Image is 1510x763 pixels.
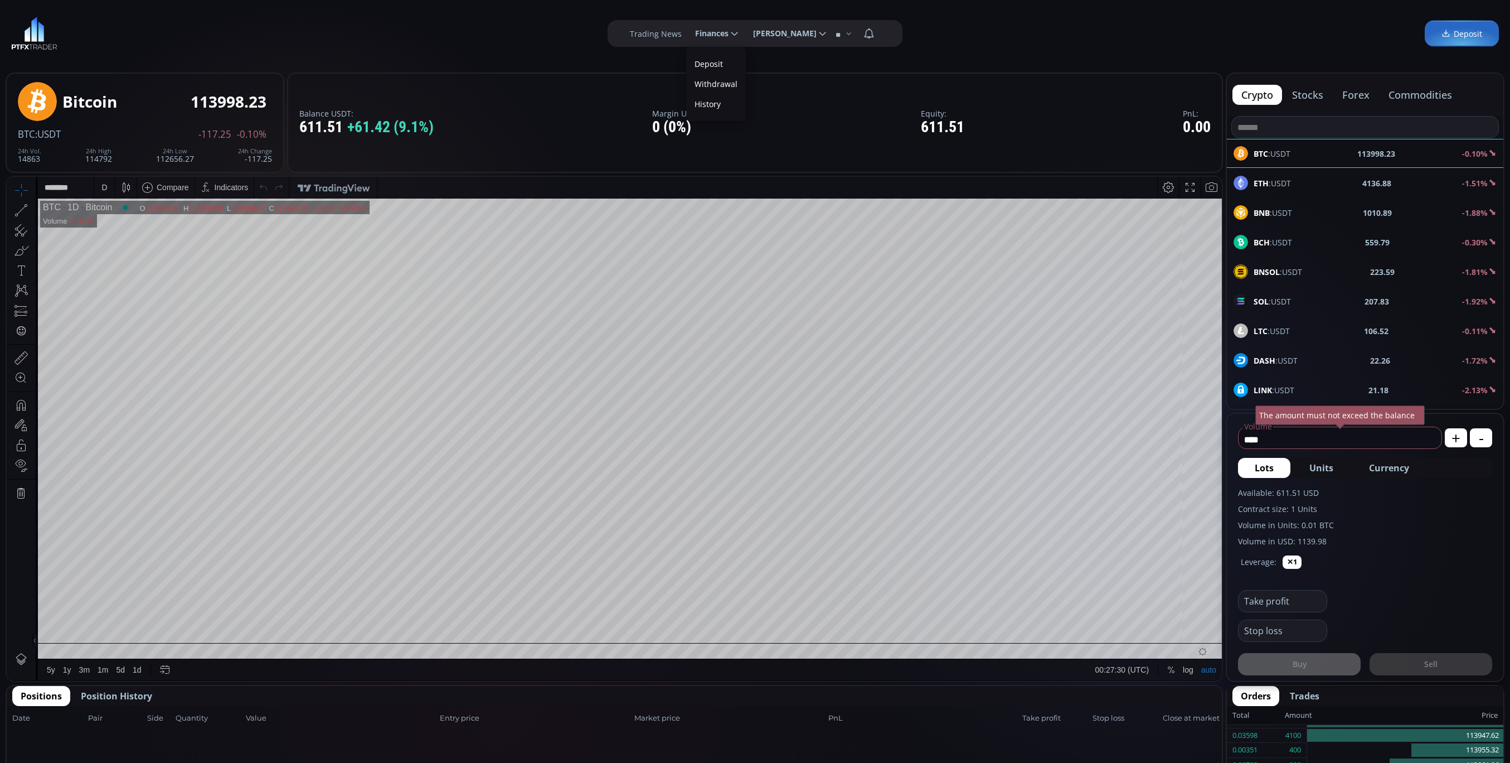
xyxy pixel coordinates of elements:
label: Volume in Units: 0.01 BTC [1238,519,1492,531]
div: 114792 [85,148,112,163]
span: Quantity [176,713,242,724]
b: 4136.88 [1362,177,1391,189]
div:  [10,149,19,160]
span: Finances [687,22,729,45]
div: O [133,27,139,36]
span: Stop loss [1093,713,1159,724]
b: LINK [1254,385,1272,395]
button: Trades [1281,686,1328,706]
div: 1m [91,489,101,498]
span: BTC [18,128,35,141]
div: Toggle Auto Scale [1191,482,1213,504]
span: Units [1309,461,1333,475]
div: 0 (0%) [652,119,702,136]
div: 113955.32 [1307,743,1503,758]
div: 113966.67 [225,27,259,36]
label: Equity: [921,109,964,118]
label: Trading News [630,28,682,40]
b: BNSOL [1254,267,1280,277]
span: :USDT [1254,207,1292,219]
div: 24h Low [156,148,194,154]
div: Hide Drawings Toolbar [26,456,31,471]
div: 24h Vol. [18,148,41,154]
b: BCH [1254,237,1270,248]
div: 0.00351 [1232,743,1257,757]
span: Side [147,713,172,724]
label: Margin Used: [652,109,702,118]
div: Total [1232,708,1285,723]
a: Deposit [1425,21,1499,47]
span: +61.42 (9.1%) [347,119,434,136]
div: H [177,27,182,36]
div: 1y [56,489,65,498]
b: -1.92% [1462,296,1488,307]
div: 1D [54,26,72,36]
div: 113947.62 [1307,728,1503,743]
div: 5d [110,489,119,498]
span: Position History [81,689,152,703]
div: Indicators [208,6,242,15]
span: :USDT [1254,296,1291,307]
div: 24h High [85,148,112,154]
label: Available: 611.51 USD [1238,487,1492,499]
span: :USDT [1254,177,1291,189]
b: -1.81% [1462,267,1488,277]
div: 1d [126,489,135,498]
img: LOGO [11,17,57,50]
div: BTC [36,26,54,36]
b: -1.72% [1462,355,1488,366]
span: 00:27:30 (UTC) [1089,489,1142,498]
div: 24h Change [238,148,272,154]
b: 106.52 [1364,325,1388,337]
span: Lots [1255,461,1274,475]
div: Market open [114,26,124,36]
div: 113998.23 [191,93,266,110]
span: [PERSON_NAME] [745,22,817,45]
div: 112656.27 [156,148,194,163]
label: PnL: [1183,109,1211,118]
b: 223.59 [1370,266,1395,278]
button: Units [1293,458,1350,478]
span: :USDT [1254,355,1298,366]
div: 0.00 [1183,119,1211,136]
button: 00:27:30 (UTC) [1085,482,1146,504]
div: 14863 [18,148,41,163]
b: 1010.89 [1363,207,1392,219]
button: - [1470,428,1492,447]
span: Positions [21,689,62,703]
div: D [95,6,100,15]
b: -1.51% [1462,178,1488,189]
b: DASH [1254,355,1275,366]
button: ✕1 [1283,556,1302,569]
div: 114308.00 [182,27,216,36]
b: 22.26 [1370,355,1390,366]
button: Positions [12,686,70,706]
b: SOL [1254,296,1269,307]
div: auto [1195,489,1210,498]
b: -2.13% [1462,385,1488,395]
div: 113998.22 [268,27,302,36]
b: BNB [1254,207,1270,218]
span: PnL [828,713,1019,724]
b: -0.11% [1462,326,1488,336]
button: commodities [1380,85,1461,105]
div: 3m [72,489,83,498]
div: Price [1312,708,1498,723]
div: 400 [1289,743,1301,757]
span: :USDT [35,128,61,141]
span: Pair [88,713,144,724]
label: Contract size: 1 Units [1238,503,1492,515]
div: -117.25 [238,148,272,163]
span: -0.10% [237,129,266,139]
div: L [220,27,225,36]
b: -1.88% [1462,207,1488,218]
div: Amount [1285,708,1312,723]
div: 5y [40,489,48,498]
button: stocks [1283,85,1332,105]
b: -0.30% [1462,237,1488,248]
button: Position History [72,686,161,706]
span: Entry price [440,713,630,724]
span: Close at market [1163,713,1216,724]
div: Compare [150,6,182,15]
